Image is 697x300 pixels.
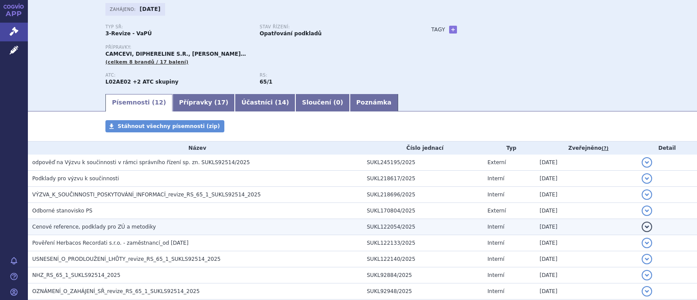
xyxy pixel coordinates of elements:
td: [DATE] [535,283,637,300]
button: detail [642,254,652,264]
button: detail [642,173,652,184]
span: Interní [487,192,504,198]
span: Interní [487,288,504,294]
td: [DATE] [535,251,637,267]
span: USNESENÍ_O_PRODLOUŽENÍ_LHŮTY_revize_RS_65_1_SUKLS92514_2025 [32,256,220,262]
p: ATC: [105,73,251,78]
td: [DATE] [535,219,637,235]
p: Stav řízení: [260,24,405,30]
th: Detail [637,142,697,155]
span: Interní [487,224,504,230]
button: detail [642,157,652,168]
th: Typ [483,142,535,155]
span: NHZ_RS_65_1_SUKLS92514_2025 [32,272,120,278]
a: Přípravky (17) [173,94,235,111]
a: Písemnosti (12) [105,94,173,111]
span: Cenové reference, podklady pro ZÚ a metodiky [32,224,156,230]
a: Sloučení (0) [295,94,349,111]
td: [DATE] [535,267,637,283]
a: + [449,26,457,34]
th: Zveřejněno [535,142,637,155]
span: odpověď na Výzvu k součinnosti v rámci správního řízení sp. zn. SUKLS92514/2025 [32,159,250,165]
button: detail [642,270,652,280]
span: Externí [487,208,506,214]
span: Externí [487,159,506,165]
td: SUKL122133/2025 [362,235,483,251]
td: SUKL218617/2025 [362,171,483,187]
p: RS: [260,73,405,78]
span: Interní [487,240,504,246]
td: [DATE] [535,235,637,251]
span: Odborné stanovisko PS [32,208,92,214]
a: Poznámka [350,94,398,111]
a: Stáhnout všechny písemnosti (zip) [105,120,224,132]
strong: superaktivní analoga gonadotropin-releasing hormonu, parent. [260,79,272,85]
span: CAMCEVI, DIPHERELINE S.R., [PERSON_NAME]… [105,51,246,57]
span: Zahájeno: [110,6,137,13]
span: (celkem 8 brandů / 17 balení) [105,59,189,65]
a: Účastníci (14) [235,94,295,111]
td: [DATE] [535,155,637,171]
th: Číslo jednací [362,142,483,155]
span: Pověření Herbacos Recordati s.r.o. - zaměstnancí_od 01.04.2025 [32,240,189,246]
td: SUKL245195/2025 [362,155,483,171]
td: SUKL92948/2025 [362,283,483,300]
span: Interní [487,175,504,182]
span: Interní [487,256,504,262]
span: Interní [487,272,504,278]
span: VÝZVA_K_SOUČINNOSTI_POSKYTOVÁNÍ_INFORMACÍ_revize_RS_65_1_SUKLS92514_2025 [32,192,261,198]
p: Přípravky: [105,45,414,50]
span: 17 [217,99,225,106]
td: [DATE] [535,203,637,219]
td: SUKL92884/2025 [362,267,483,283]
strong: +2 ATC skupiny [133,79,179,85]
td: SUKL170804/2025 [362,203,483,219]
th: Název [28,142,362,155]
span: 12 [155,99,163,106]
button: detail [642,206,652,216]
span: 14 [277,99,286,106]
span: Stáhnout všechny písemnosti (zip) [118,123,220,129]
td: SUKL122140/2025 [362,251,483,267]
p: Typ SŘ: [105,24,251,30]
td: [DATE] [535,187,637,203]
button: detail [642,238,652,248]
td: [DATE] [535,171,637,187]
span: 0 [336,99,341,106]
td: SUKL218696/2025 [362,187,483,203]
strong: [DATE] [140,6,161,12]
strong: 3-Revize - VaPÚ [105,30,152,37]
span: OZNÁMENÍ_O_ZAHÁJENÍ_SŘ_revize_RS_65_1_SUKLS92514_2025 [32,288,200,294]
abbr: (?) [602,145,609,152]
button: detail [642,286,652,297]
strong: Opatřování podkladů [260,30,321,37]
button: detail [642,222,652,232]
span: Podklady pro výzvu k součinnosti [32,175,119,182]
button: detail [642,189,652,200]
strong: LEUPRORELIN [105,79,131,85]
td: SUKL122054/2025 [362,219,483,235]
h3: Tagy [431,24,445,35]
